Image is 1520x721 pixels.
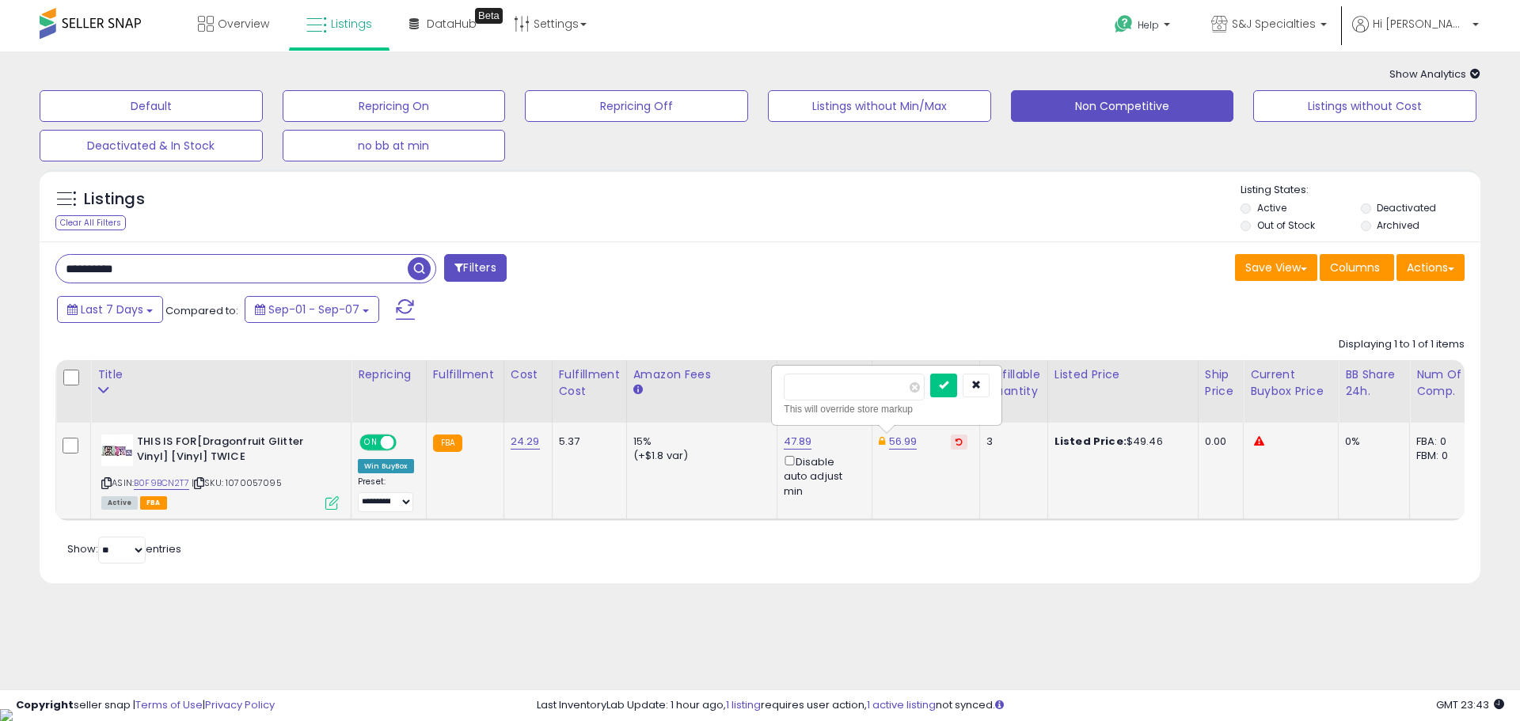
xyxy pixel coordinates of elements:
[135,697,203,712] a: Terms of Use
[40,90,263,122] button: Default
[283,90,506,122] button: Repricing On
[1396,254,1465,281] button: Actions
[1054,366,1191,383] div: Listed Price
[205,697,275,712] a: Privacy Policy
[1054,434,1186,449] div: $49.46
[358,476,414,512] div: Preset:
[1241,183,1480,198] p: Listing States:
[55,215,126,230] div: Clear All Filters
[137,434,329,468] b: THIS IS FOR[Dragonfruit Glitter Vinyl] [Vinyl] TWICE
[16,697,74,712] strong: Copyright
[1373,16,1468,32] span: Hi [PERSON_NAME]
[97,366,344,383] div: Title
[1205,366,1237,400] div: Ship Price
[101,434,133,466] img: 41Y8hqKIbsL._SL40_.jpg
[358,459,414,473] div: Win BuyBox
[1339,337,1465,352] div: Displaying 1 to 1 of 1 items
[165,303,238,318] span: Compared to:
[867,697,936,712] a: 1 active listing
[331,16,372,32] span: Listings
[1235,254,1317,281] button: Save View
[633,449,765,463] div: (+$1.8 var)
[1253,90,1476,122] button: Listings without Cost
[245,296,379,323] button: Sep-01 - Sep-07
[192,476,282,489] span: | SKU: 1070057095
[16,698,275,713] div: seller snap | |
[361,436,381,450] span: ON
[784,434,812,450] a: 47.89
[1102,2,1186,51] a: Help
[768,90,991,122] button: Listings without Min/Max
[81,302,143,317] span: Last 7 Days
[101,434,339,508] div: ASIN:
[134,476,189,490] a: B0F9BCN2T7
[889,434,918,450] a: 56.99
[1054,434,1127,449] b: Listed Price:
[1377,201,1436,214] label: Deactivated
[40,130,263,161] button: Deactivated & In Stock
[726,697,761,712] a: 1 listing
[283,130,506,161] button: no bb at min
[1389,66,1480,82] span: Show Analytics
[633,383,643,397] small: Amazon Fees.
[358,366,420,383] div: Repricing
[268,302,359,317] span: Sep-01 - Sep-07
[84,188,145,211] h5: Listings
[1205,434,1231,449] div: 0.00
[1138,18,1159,32] span: Help
[1011,90,1234,122] button: Non Competitive
[559,434,614,449] div: 5.37
[1257,218,1315,232] label: Out of Stock
[394,436,420,450] span: OFF
[1330,260,1380,275] span: Columns
[444,254,506,282] button: Filters
[537,698,1504,713] div: Last InventoryLab Update: 1 hour ago, requires user action, not synced.
[511,434,540,450] a: 24.29
[1232,16,1316,32] span: S&J Specialties
[1250,366,1332,400] div: Current Buybox Price
[1436,697,1504,712] span: 2025-09-15 23:43 GMT
[433,434,462,452] small: FBA
[1345,366,1403,400] div: BB Share 24h.
[559,366,620,400] div: Fulfillment Cost
[1257,201,1286,214] label: Active
[433,366,497,383] div: Fulfillment
[1377,218,1419,232] label: Archived
[140,496,167,510] span: FBA
[475,8,503,24] div: Tooltip anchor
[1416,434,1469,449] div: FBA: 0
[1320,254,1394,281] button: Columns
[511,366,545,383] div: Cost
[101,496,138,510] span: All listings currently available for purchase on Amazon
[1416,449,1469,463] div: FBM: 0
[633,366,770,383] div: Amazon Fees
[67,541,181,556] span: Show: entries
[633,434,765,449] div: 15%
[986,434,1035,449] div: 3
[427,16,477,32] span: DataHub
[1352,16,1479,51] a: Hi [PERSON_NAME]
[218,16,269,32] span: Overview
[784,401,990,417] div: This will override store markup
[1416,366,1474,400] div: Num of Comp.
[57,296,163,323] button: Last 7 Days
[1114,14,1134,34] i: Get Help
[986,366,1041,400] div: Fulfillable Quantity
[1345,434,1397,449] div: 0%
[525,90,748,122] button: Repricing Off
[784,453,860,499] div: Disable auto adjust min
